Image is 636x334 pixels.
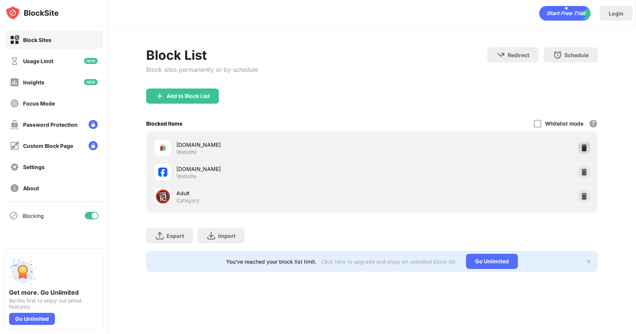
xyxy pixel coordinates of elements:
div: About [23,185,39,191]
img: block-on.svg [10,35,19,45]
div: Be the first to enjoy our latest features [9,298,98,310]
div: Go Unlimited [9,313,55,325]
div: Login [609,10,624,17]
img: customize-block-page-off.svg [10,141,19,151]
div: [DOMAIN_NAME] [176,141,372,149]
div: [DOMAIN_NAME] [176,165,372,173]
div: Block Sites [23,37,51,43]
img: blocking-icon.svg [9,211,18,220]
div: Settings [23,164,45,170]
div: Block sites permanently or by schedule [146,66,258,73]
div: Blocking [23,213,44,219]
div: Website [176,173,196,180]
img: settings-off.svg [10,162,19,172]
img: new-icon.svg [84,58,98,64]
div: Website [176,149,196,155]
div: Whitelist mode [545,120,583,127]
div: Password Protection [23,121,78,128]
div: Category [176,197,200,204]
div: Add to Block List [167,93,210,99]
div: Redirect [508,52,529,58]
img: time-usage-off.svg [10,56,19,66]
div: You’ve reached your block list limit. [226,258,316,265]
div: Usage Limit [23,58,53,64]
img: favicons [158,168,167,177]
div: Export [167,233,184,239]
div: Insights [23,79,44,85]
div: Schedule [564,52,589,58]
div: animation [539,6,591,21]
img: favicons [158,143,167,152]
img: focus-off.svg [10,99,19,108]
img: lock-menu.svg [89,120,98,129]
img: password-protection-off.svg [10,120,19,129]
img: logo-blocksite.svg [5,5,59,20]
div: Block List [146,47,258,63]
img: new-icon.svg [84,79,98,85]
img: push-unlimited.svg [9,258,36,286]
img: x-button.svg [586,258,592,264]
div: Get more. Go Unlimited [9,289,98,296]
img: lock-menu.svg [89,141,98,150]
div: Custom Block Page [23,143,73,149]
div: Go Unlimited [466,254,518,269]
div: Adult [176,189,372,197]
div: Focus Mode [23,100,55,107]
div: Blocked Items [146,120,182,127]
img: about-off.svg [10,183,19,193]
div: 🔞 [155,189,171,204]
img: insights-off.svg [10,78,19,87]
div: Click here to upgrade and enjoy an unlimited block list. [321,258,457,265]
div: Import [218,233,235,239]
